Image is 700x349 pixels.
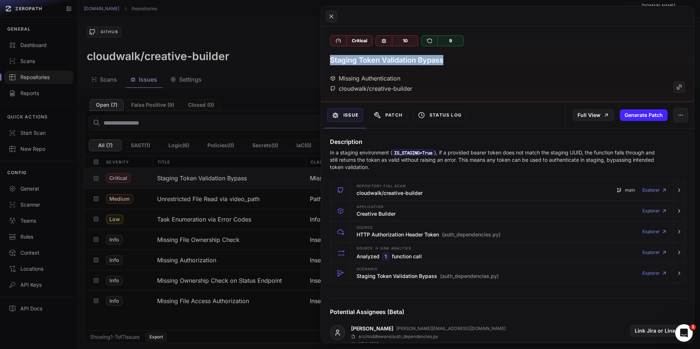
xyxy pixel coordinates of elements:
button: Application Creative Builder Explorer [330,201,685,221]
button: Source HTTP Authorization Header Token (auth_dependencies.py) Explorer [330,221,685,242]
button: Status Log [413,108,466,122]
a: [PERSON_NAME] [351,325,393,332]
div: cloudwalk/creative-builder [330,84,412,93]
a: Explorer [642,224,667,239]
span: Application [357,205,384,209]
span: (auth_dependencies.py) [442,231,501,238]
button: Patch [369,108,407,122]
code: 1 [382,252,389,260]
h3: cloudwalk/creative-builder [357,189,423,197]
span: Repository Full scan [357,184,406,188]
a: Explorer [642,204,667,218]
span: main [625,187,635,193]
button: Source -> Sink Analysis Analyzed 1 function call Explorer [330,242,685,263]
button: Generate Patch [620,109,668,121]
span: Source Sink Analysis [357,245,411,251]
code: IS_STAGING=True [392,149,434,156]
span: 1 [690,324,696,330]
a: Explorer [642,266,667,281]
p: 1134 - 1136 [358,341,378,347]
button: Repository Full scan cloudwalk/creative-builder main Explorer [330,180,685,200]
a: Explorer [642,245,667,260]
span: Scenario [357,267,377,271]
iframe: Intercom live chat [675,324,693,342]
h4: Potential Assignees (Beta) [330,307,685,316]
button: Issue [327,108,363,122]
h4: Description [330,137,685,146]
h3: Creative Builder [357,210,396,217]
p: [PERSON_NAME][EMAIL_ADDRESS][DOMAIN_NAME] [396,326,506,332]
h3: Staging Token Validation Bypass [357,272,499,280]
h3: HTTP Authorization Header Token [357,231,501,238]
button: Link Jira or Linear [630,325,685,337]
a: Explorer [642,183,667,197]
h3: Analyzed function call [357,252,422,260]
p: In a staging environment ( ), if a provided bearer token does not match the staging UUID, the fun... [330,149,657,171]
span: Source [357,226,373,230]
span: (auth_dependencies.py) [440,272,499,280]
a: Full View [573,109,614,121]
span: -> [374,245,378,251]
p: src/middleware/auth_dependencies.py [358,334,438,340]
button: Scenario Staging Token Validation Bypass (auth_dependencies.py) Explorer [330,263,685,283]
